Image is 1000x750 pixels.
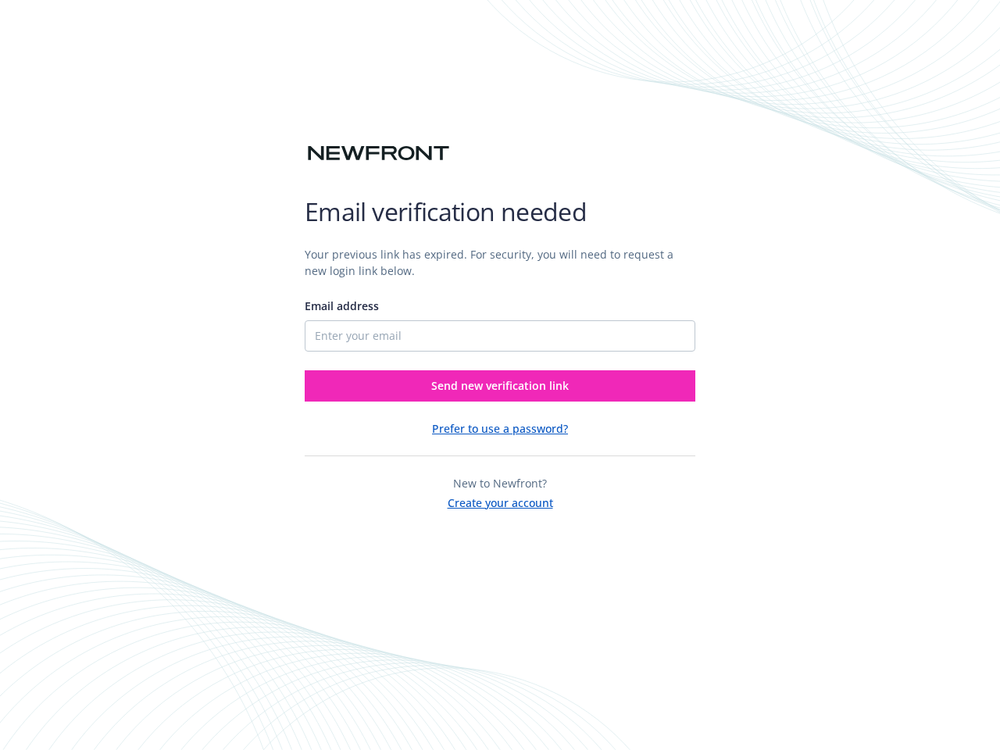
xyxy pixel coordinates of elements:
img: Newfront logo [305,140,452,167]
span: New to Newfront? [453,476,547,491]
span: Email address [305,298,379,313]
button: Create your account [448,491,553,511]
button: Send new verification link [305,370,695,402]
button: Prefer to use a password? [432,420,568,437]
p: Your previous link has expired. For security, you will need to request a new login link below. [305,246,695,279]
span: Send new verification link [431,378,569,393]
h1: Email verification needed [305,196,695,227]
input: Enter your email [305,320,695,352]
